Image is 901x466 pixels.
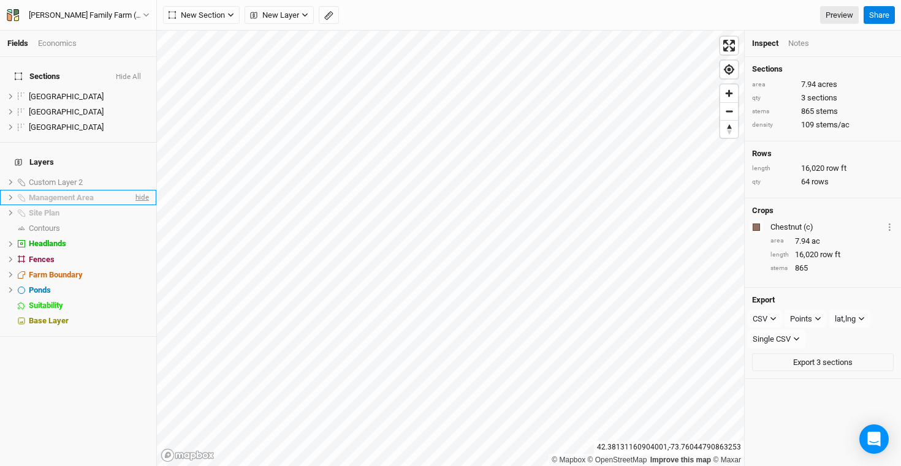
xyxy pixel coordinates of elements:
[6,9,150,22] button: [PERSON_NAME] Family Farm (ACTIVE)
[720,102,738,120] button: Zoom out
[812,176,829,187] span: rows
[29,285,51,295] span: Ponds
[29,107,149,117] div: Middle Field
[29,92,104,101] span: [GEOGRAPHIC_DATA]
[752,94,795,103] div: qty
[752,176,894,187] div: 64
[29,316,149,326] div: Base Layer
[29,285,149,295] div: Ponds
[752,107,795,116] div: stems
[752,92,894,103] div: 3
[594,441,744,454] div: 42.38131160904001 , -73.76044790863253
[29,122,149,132] div: Upper Field
[29,316,69,325] span: Base Layer
[163,6,240,24] button: New Section
[864,6,895,24] button: Share
[29,239,66,248] span: Headlands
[720,103,738,120] span: Zoom out
[752,38,778,49] div: Inspect
[820,6,859,24] a: Preview
[29,270,83,279] span: Farm Boundary
[29,107,104,116] span: [GEOGRAPHIC_DATA]
[29,178,149,187] div: Custom Layer 2
[29,193,94,202] span: Management Area
[807,92,837,103] span: sections
[29,193,133,203] div: Management Area
[752,119,894,130] div: 109
[29,9,143,21] div: [PERSON_NAME] Family Farm (ACTIVE)
[29,224,149,233] div: Contours
[752,206,774,216] h4: Crops
[752,149,894,159] h4: Rows
[250,9,299,21] span: New Layer
[752,163,894,174] div: 16,020
[752,79,894,90] div: 7.94
[752,164,795,173] div: length
[770,249,894,260] div: 16,020
[816,119,850,130] span: stems/ac
[720,61,738,78] button: Find my location
[752,353,894,372] button: Export 3 sections
[820,249,840,260] span: row ft
[15,72,60,81] span: Sections
[29,92,149,102] div: Lower Field
[115,73,142,81] button: Hide All
[812,236,820,247] span: ac
[753,313,767,325] div: CSV
[29,255,55,264] span: Fences
[29,178,83,187] span: Custom Layer 2
[29,270,149,280] div: Farm Boundary
[720,120,738,138] button: Reset bearing to north
[29,255,149,265] div: Fences
[770,263,894,274] div: 865
[790,313,812,325] div: Points
[752,295,894,305] h4: Export
[770,264,789,273] div: stems
[7,39,28,48] a: Fields
[552,456,585,464] a: Mapbox
[785,310,827,328] button: Points
[829,310,870,328] button: lat,lng
[747,330,805,348] button: Single CSV
[29,122,104,132] span: [GEOGRAPHIC_DATA]
[826,163,846,174] span: row ft
[29,224,60,233] span: Contours
[720,85,738,102] button: Zoom in
[753,333,791,345] div: Single CSV
[588,456,647,464] a: OpenStreetMap
[752,178,795,187] div: qty
[816,106,838,117] span: stems
[770,236,894,247] div: 7.94
[770,250,789,260] div: length
[29,9,143,21] div: Rudolph Family Farm (ACTIVE)
[7,150,149,175] h4: Layers
[29,301,149,310] div: Suitability
[157,31,744,466] canvas: Map
[770,222,883,233] div: Chestnut (c)
[169,9,225,21] span: New Section
[747,310,782,328] button: CSV
[770,236,789,246] div: area
[720,37,738,54] button: Enter fullscreen
[788,38,809,49] div: Notes
[859,424,889,454] div: Open Intercom Messenger
[133,190,149,205] span: hide
[29,239,149,249] div: Headlands
[752,106,894,117] div: 865
[752,121,795,130] div: density
[818,79,837,90] span: acres
[886,220,894,234] button: Crop Usage
[752,64,894,74] h4: Sections
[245,6,314,24] button: New Layer
[38,38,77,49] div: Economics
[29,208,59,217] span: Site Plan
[161,448,215,462] a: Mapbox logo
[713,456,741,464] a: Maxar
[752,80,795,89] div: area
[835,313,856,325] div: lat,lng
[29,301,63,310] span: Suitability
[319,6,339,24] button: Shortcut: M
